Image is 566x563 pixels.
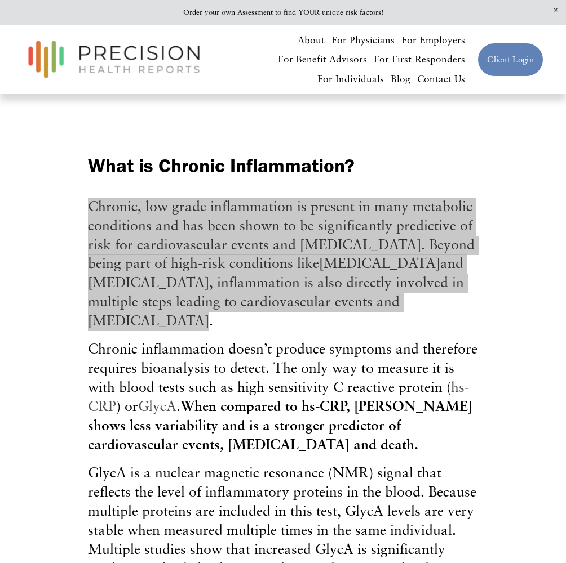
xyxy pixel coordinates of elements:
a: Contact Us [417,69,465,88]
a: [MEDICAL_DATA] [319,254,440,271]
a: For Benefit Advisors [278,50,367,69]
a: GlycA [138,397,176,414]
a: For Individuals [317,69,384,88]
iframe: Chat Widget [510,509,566,563]
strong: When compared to hs-CRP, [PERSON_NAME] shows less variability and is a stronger predictor of card... [88,397,472,453]
a: For Employers [401,30,465,50]
a: Client Login [477,43,543,77]
span: Chronic, low grade inflammation is present in many metabolic conditions and has been shown to be ... [88,198,475,329]
img: Precision Health Reports [23,35,205,83]
a: About [298,30,325,50]
a: Blog [391,69,410,88]
span: What is Chronic Inflammation? [88,154,355,177]
span: Chronic inflammation doesn’t produce symptoms and therefore requires bioanalysis to detect. The o... [88,340,477,453]
a: For Physicians [331,30,395,50]
a: For First-Responders [374,50,465,69]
